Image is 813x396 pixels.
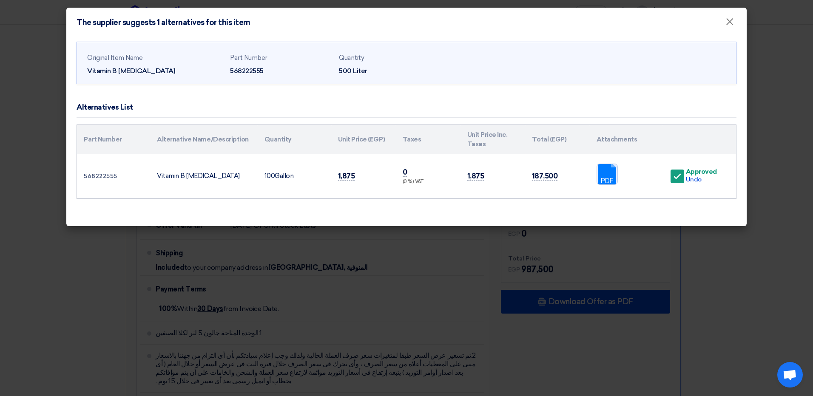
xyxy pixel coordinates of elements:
th: Unit Price (EGP) [331,125,396,154]
th: Part Number [77,125,150,154]
div: Original Item Name [87,53,223,63]
h4: The supplier suggests 1 alternatives for this item [77,18,250,27]
span: 1,875 [338,172,355,181]
th: Taxes [396,125,461,154]
th: Quantity [258,125,331,154]
div: Vitamin B [MEDICAL_DATA] [87,66,223,76]
th: Alternative Name/Description [150,125,258,154]
div: Part Number [230,53,332,63]
span: 0 [403,168,407,177]
div: (0 %) VAT [403,178,454,186]
th: Total (EGP) [525,125,590,154]
div: Quantity [339,53,441,63]
div: 568222555 [230,66,332,76]
span: 187,500 [532,172,558,181]
div: Alternatives List [77,102,133,113]
a: DeltiBKC_1759994587752.PDF [597,164,665,215]
th: Attachments [590,125,663,154]
td: Vitamin B [MEDICAL_DATA] [150,154,258,198]
td: Gallon [258,154,331,198]
td: 568222555 [77,154,150,198]
div: Open chat [777,362,803,388]
div: 500 Liter [339,66,441,76]
div: Undo [686,175,717,184]
span: 100 [264,172,275,180]
div: Approved [686,168,717,175]
span: 1,875 [467,172,484,181]
button: Close [719,14,741,31]
th: Unit Price Inc. Taxes [461,125,525,154]
span: × [725,15,734,32]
